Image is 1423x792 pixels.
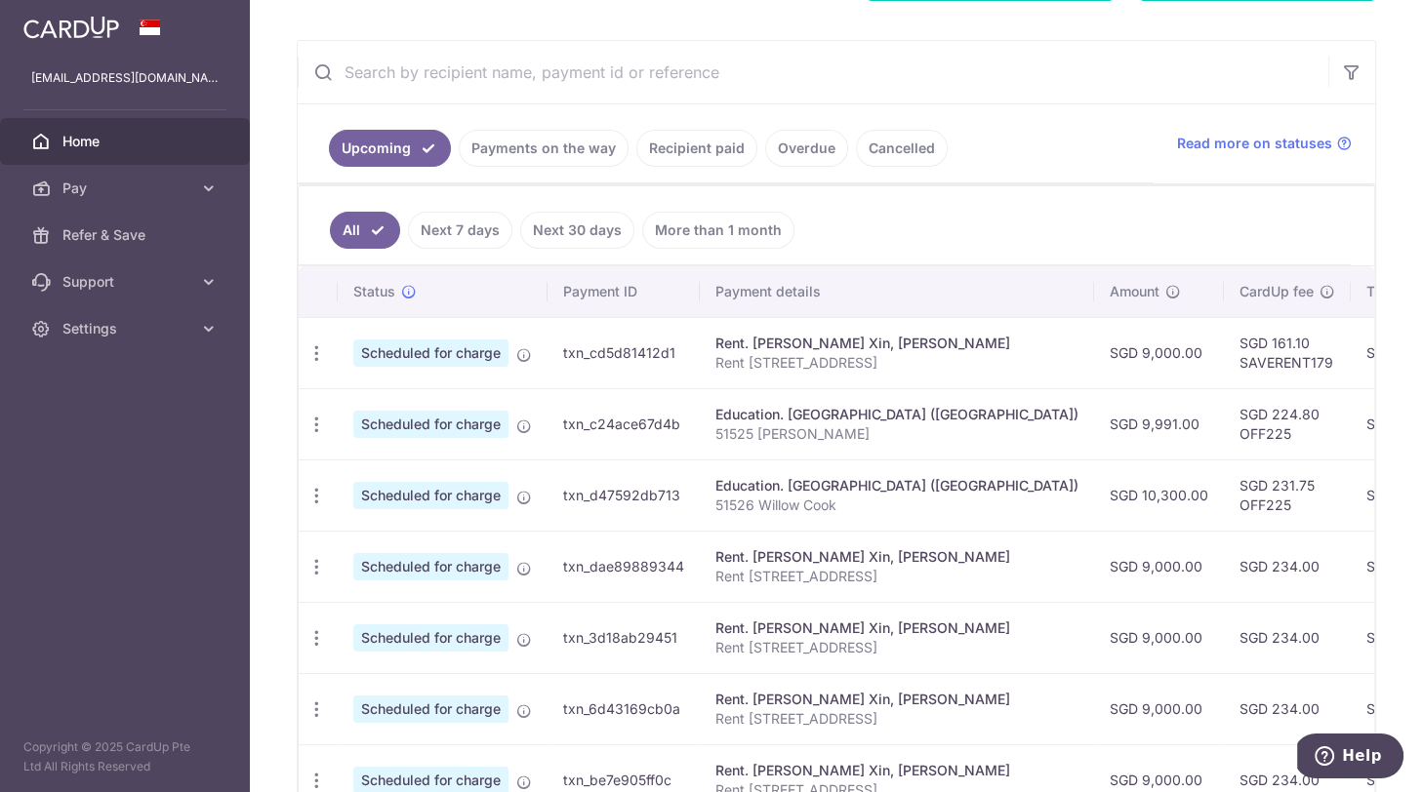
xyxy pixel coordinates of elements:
[1094,388,1224,459] td: SGD 9,991.00
[1094,317,1224,388] td: SGD 9,000.00
[715,709,1078,729] p: Rent [STREET_ADDRESS]
[1094,459,1224,531] td: SGD 10,300.00
[548,266,700,317] th: Payment ID
[1224,673,1351,744] td: SGD 234.00
[642,212,794,249] a: More than 1 month
[548,531,700,602] td: txn_dae89889344
[62,225,191,245] span: Refer & Save
[62,178,191,198] span: Pay
[548,388,700,459] td: txn_c24ace67d4b
[715,334,1078,353] div: Rent. [PERSON_NAME] Xin, [PERSON_NAME]
[715,690,1078,709] div: Rent. [PERSON_NAME] Xin, [PERSON_NAME]
[1110,282,1159,301] span: Amount
[353,282,395,301] span: Status
[520,212,634,249] a: Next 30 days
[1224,602,1351,673] td: SGD 234.00
[1094,531,1224,602] td: SGD 9,000.00
[353,339,508,367] span: Scheduled for charge
[1177,134,1352,153] a: Read more on statuses
[715,567,1078,586] p: Rent [STREET_ADDRESS]
[62,319,191,338] span: Settings
[62,132,191,151] span: Home
[548,602,700,673] td: txn_3d18ab29451
[1224,317,1351,388] td: SGD 161.10 SAVERENT179
[459,130,629,167] a: Payments on the way
[765,130,848,167] a: Overdue
[23,16,119,39] img: CardUp
[1094,673,1224,744] td: SGD 9,000.00
[715,424,1078,444] p: 51525 [PERSON_NAME]
[353,624,508,652] span: Scheduled for charge
[353,695,508,723] span: Scheduled for charge
[1177,134,1332,153] span: Read more on statuses
[1224,459,1351,531] td: SGD 231.75 OFF225
[715,761,1078,780] div: Rent. [PERSON_NAME] Xin, [PERSON_NAME]
[715,618,1078,638] div: Rent. [PERSON_NAME] Xin, [PERSON_NAME]
[715,476,1078,495] div: Education. [GEOGRAPHIC_DATA] ([GEOGRAPHIC_DATA])
[856,130,948,167] a: Cancelled
[353,411,508,438] span: Scheduled for charge
[62,272,191,292] span: Support
[1224,388,1351,459] td: SGD 224.80 OFF225
[329,130,451,167] a: Upcoming
[715,638,1078,657] p: Rent [STREET_ADDRESS]
[298,41,1328,103] input: Search by recipient name, payment id or reference
[330,212,400,249] a: All
[353,553,508,580] span: Scheduled for charge
[408,212,512,249] a: Next 7 days
[1224,531,1351,602] td: SGD 234.00
[1094,602,1224,673] td: SGD 9,000.00
[715,353,1078,373] p: Rent [STREET_ADDRESS]
[715,547,1078,567] div: Rent. [PERSON_NAME] Xin, [PERSON_NAME]
[715,495,1078,515] p: 51526 Willow Cook
[548,673,700,744] td: txn_6d43169cb0a
[31,68,219,88] p: [EMAIL_ADDRESS][DOMAIN_NAME]
[1240,282,1314,301] span: CardUp fee
[700,266,1094,317] th: Payment details
[1297,733,1403,782] iframe: Opens a widget where you can find more information
[548,459,700,531] td: txn_d47592db713
[636,130,757,167] a: Recipient paid
[715,405,1078,424] div: Education. [GEOGRAPHIC_DATA] ([GEOGRAPHIC_DATA])
[353,482,508,509] span: Scheduled for charge
[548,317,700,388] td: txn_cd5d81412d1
